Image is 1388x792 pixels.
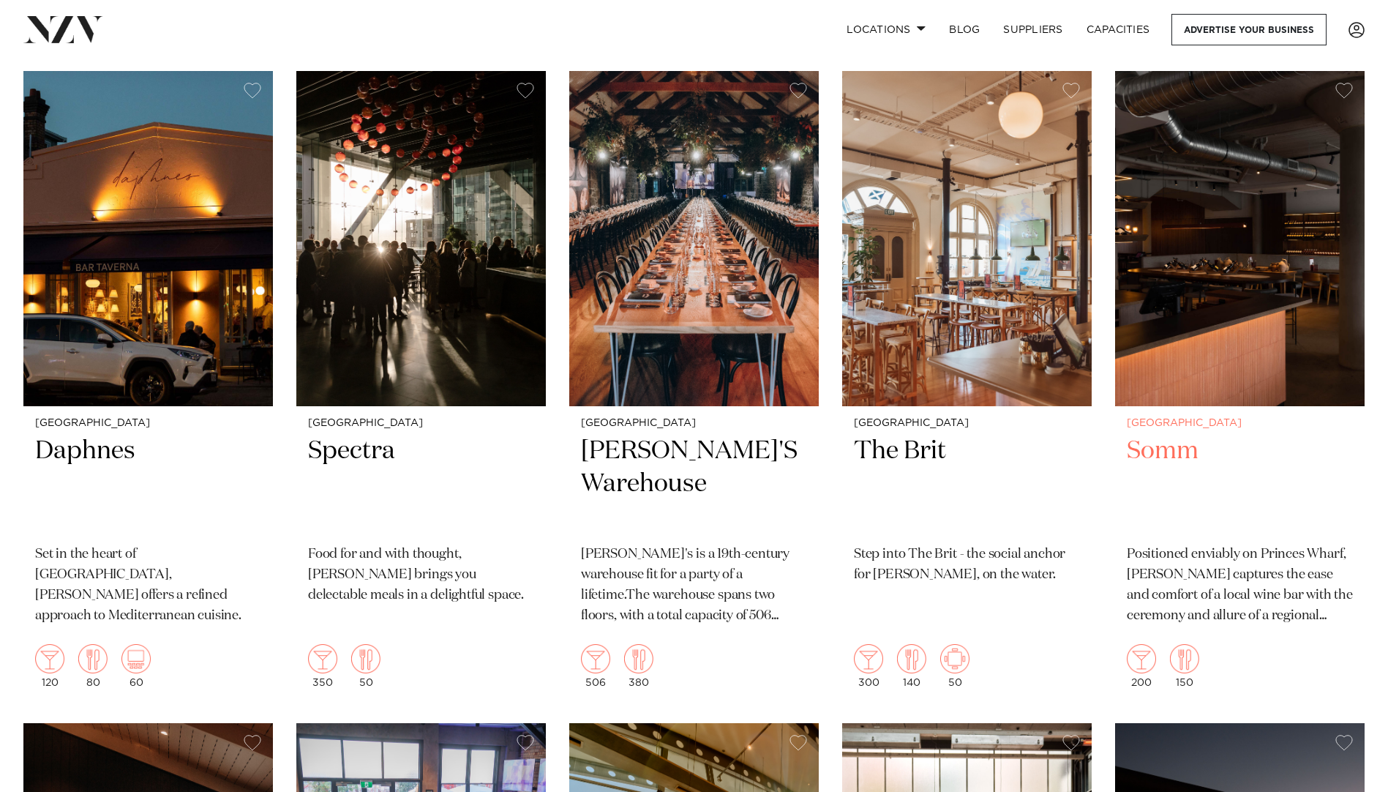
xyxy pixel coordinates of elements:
[23,16,103,42] img: nzv-logo.png
[854,545,1080,586] p: Step into The Brit - the social anchor for [PERSON_NAME], on the water.
[581,418,807,429] small: [GEOGRAPHIC_DATA]
[1127,418,1353,429] small: [GEOGRAPHIC_DATA]
[940,644,969,673] img: meeting.png
[308,644,337,688] div: 350
[940,644,969,688] div: 50
[581,644,610,688] div: 506
[897,644,926,688] div: 140
[624,644,653,688] div: 380
[308,545,534,606] p: Food for and with thought, [PERSON_NAME] brings you delectable meals in a delightful space.
[835,14,937,45] a: Locations
[624,644,653,673] img: dining.png
[35,418,261,429] small: [GEOGRAPHIC_DATA]
[35,435,261,534] h2: Daphnes
[78,644,108,673] img: dining.png
[991,14,1074,45] a: SUPPLIERS
[1170,644,1199,688] div: 150
[121,644,151,673] img: theatre.png
[35,644,64,688] div: 120
[23,71,273,700] a: Exterior of Daphnes in Ponsonby [GEOGRAPHIC_DATA] Daphnes Set in the heart of [GEOGRAPHIC_DATA], ...
[351,644,380,688] div: 50
[1170,644,1199,673] img: dining.png
[308,418,534,429] small: [GEOGRAPHIC_DATA]
[854,418,1080,429] small: [GEOGRAPHIC_DATA]
[1075,14,1162,45] a: Capacities
[351,644,380,673] img: dining.png
[78,644,108,688] div: 80
[296,71,546,700] a: [GEOGRAPHIC_DATA] Spectra Food for and with thought, [PERSON_NAME] brings you delectable meals in...
[1127,545,1353,627] p: Positioned enviably on Princes Wharf, [PERSON_NAME] captures the ease and comfort of a local wine...
[1127,644,1156,673] img: cocktail.png
[854,644,883,688] div: 300
[35,644,64,673] img: cocktail.png
[569,71,819,700] a: [GEOGRAPHIC_DATA] [PERSON_NAME]'S Warehouse [PERSON_NAME]'s is a 19th-century warehouse fit for a...
[581,545,807,627] p: [PERSON_NAME]'s is a 19th-century warehouse fit for a party of a lifetime.The warehouse spans two...
[854,644,883,673] img: cocktail.png
[937,14,991,45] a: BLOG
[581,435,807,534] h2: [PERSON_NAME]'S Warehouse
[121,644,151,688] div: 60
[1115,71,1365,700] a: [GEOGRAPHIC_DATA] Somm Positioned enviably on Princes Wharf, [PERSON_NAME] captures the ease and ...
[308,435,534,534] h2: Spectra
[581,644,610,673] img: cocktail.png
[1171,14,1327,45] a: Advertise your business
[308,644,337,673] img: cocktail.png
[842,71,1092,700] a: [GEOGRAPHIC_DATA] The Brit Step into The Brit - the social anchor for [PERSON_NAME], on the water...
[897,644,926,673] img: dining.png
[1127,644,1156,688] div: 200
[1127,435,1353,534] h2: Somm
[854,435,1080,534] h2: The Brit
[35,545,261,627] p: Set in the heart of [GEOGRAPHIC_DATA], [PERSON_NAME] offers a refined approach to Mediterranean c...
[23,71,273,406] img: Exterior of Daphnes in Ponsonby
